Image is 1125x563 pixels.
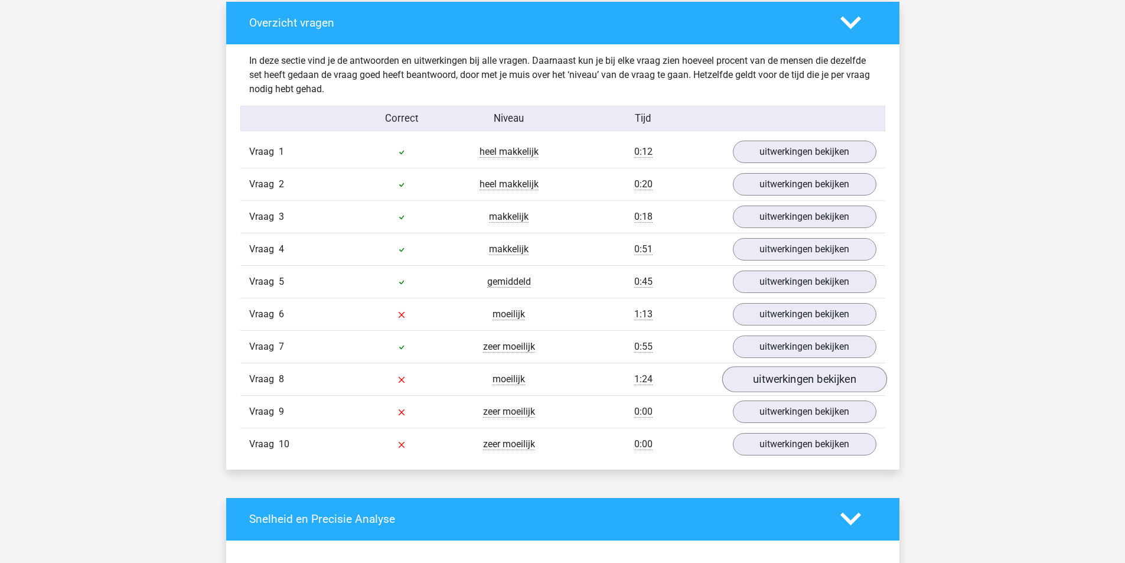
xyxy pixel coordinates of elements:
[733,173,876,196] a: uitwerkingen bekijken
[489,243,529,255] span: makkelijk
[249,145,279,159] span: Vraag
[733,271,876,293] a: uitwerkingen bekijken
[279,341,284,352] span: 7
[733,433,876,455] a: uitwerkingen bekijken
[487,276,531,288] span: gemiddeld
[489,211,529,223] span: makkelijk
[483,341,535,353] span: zeer moeilijk
[483,406,535,418] span: zeer moeilijk
[249,177,279,191] span: Vraag
[279,146,284,157] span: 1
[249,372,279,386] span: Vraag
[722,366,886,392] a: uitwerkingen bekijken
[279,211,284,222] span: 3
[279,406,284,417] span: 9
[249,275,279,289] span: Vraag
[279,308,284,320] span: 6
[634,146,653,158] span: 0:12
[634,276,653,288] span: 0:45
[634,308,653,320] span: 1:13
[733,401,876,423] a: uitwerkingen bekijken
[455,111,563,126] div: Niveau
[733,206,876,228] a: uitwerkingen bekijken
[483,438,535,450] span: zeer moeilijk
[348,111,455,126] div: Correct
[480,146,539,158] span: heel makkelijk
[279,373,284,385] span: 8
[733,238,876,261] a: uitwerkingen bekijken
[249,512,823,526] h4: Snelheid en Precisie Analyse
[634,178,653,190] span: 0:20
[279,276,284,287] span: 5
[249,437,279,451] span: Vraag
[733,336,876,358] a: uitwerkingen bekijken
[480,178,539,190] span: heel makkelijk
[634,438,653,450] span: 0:00
[634,373,653,385] span: 1:24
[279,178,284,190] span: 2
[249,242,279,256] span: Vraag
[634,406,653,418] span: 0:00
[634,211,653,223] span: 0:18
[733,303,876,326] a: uitwerkingen bekijken
[240,54,885,96] div: In deze sectie vind je de antwoorden en uitwerkingen bij alle vragen. Daarnaast kun je bij elke v...
[733,141,876,163] a: uitwerkingen bekijken
[249,210,279,224] span: Vraag
[562,111,723,126] div: Tijd
[279,243,284,255] span: 4
[249,307,279,321] span: Vraag
[493,373,525,385] span: moeilijk
[279,438,289,450] span: 10
[634,243,653,255] span: 0:51
[249,16,823,30] h4: Overzicht vragen
[634,341,653,353] span: 0:55
[249,405,279,419] span: Vraag
[249,340,279,354] span: Vraag
[493,308,525,320] span: moeilijk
